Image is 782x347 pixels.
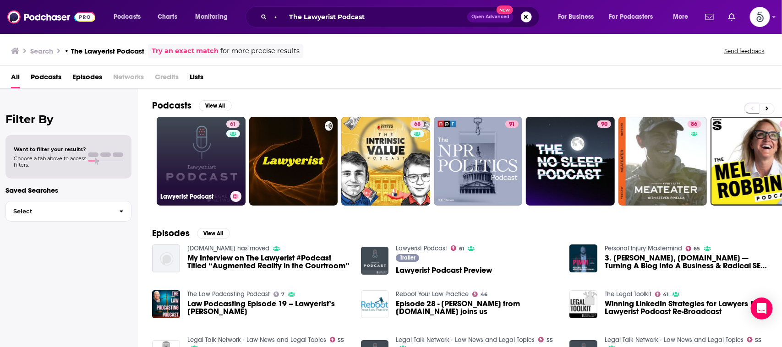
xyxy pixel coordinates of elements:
span: More [673,11,689,23]
a: 41 [655,292,669,297]
a: Personal Injury Mastermind [605,244,682,252]
a: The Law Podcasting Podcast [187,290,270,298]
button: open menu [603,10,667,24]
span: 65 [694,247,700,251]
span: Episode 28 - [PERSON_NAME] from [DOMAIN_NAME] joins us [396,300,558,315]
span: 3. [PERSON_NAME], [DOMAIN_NAME] — Turning A Blog Into A Business & Radical SEO Tips [605,254,767,270]
span: 7 [281,293,284,297]
span: Trailer [400,255,416,260]
button: open menu [552,10,606,24]
a: PodcastsView All [152,100,232,111]
a: 68 [410,120,424,128]
button: View All [197,228,230,239]
a: 61Lawyerist Podcast [157,117,246,206]
a: Episode 28 - Sam Glover from Lawyerist.com joins us [396,300,558,315]
span: Select [6,208,112,214]
div: Search podcasts, credits, & more... [254,6,548,27]
span: Charts [158,11,177,23]
a: Winning LinkedIn Strategies for Lawyers | A Lawyerist Podcast Re-Broadcast [605,300,767,315]
button: open menu [107,10,153,24]
span: Logged in as Spiral5-G2 [750,7,770,27]
span: Podcasts [114,11,141,23]
span: Networks [113,70,144,88]
span: 61 [459,247,464,251]
a: 55 [330,337,345,342]
button: Open AdvancedNew [467,11,514,22]
a: Legal Talk Network - Law News and Legal Topics [187,336,326,344]
a: 90 [526,117,615,206]
a: 61 [451,245,464,251]
a: 91 [434,117,523,206]
a: Law Podcasting Episode 19 – Lawyerist’s Sam Glover [187,300,350,315]
a: All [11,70,20,88]
span: 61 [230,120,236,129]
a: Try an exact match [152,46,219,56]
h3: Lawyerist Podcast [160,193,227,201]
a: 61 [226,120,240,128]
a: Human.Social has moved [187,244,269,252]
span: Want to filter your results? [14,146,86,152]
img: My Interview on The Lawyerist #Podcast Titled “Augmented Reality in the Courtroom” [152,244,180,272]
a: 3. Sam Glover, Lawyerist.com — Turning A Blog Into A Business & Radical SEO Tips [605,254,767,270]
img: 3. Sam Glover, Lawyerist.com — Turning A Blog Into A Business & Radical SEO Tips [569,244,597,272]
a: EpisodesView All [152,228,230,239]
h2: Podcasts [152,100,191,111]
a: 65 [686,246,700,251]
span: 90 [601,120,607,129]
a: Charts [152,10,183,24]
span: Open Advanced [471,15,509,19]
a: Podcasts [31,70,61,88]
a: 7 [273,292,285,297]
img: Winning LinkedIn Strategies for Lawyers | A Lawyerist Podcast Re-Broadcast [569,290,597,318]
button: Show profile menu [750,7,770,27]
h3: Search [30,47,53,55]
a: 86 [618,117,707,206]
a: 86 [688,120,701,128]
a: Episodes [72,70,102,88]
a: Show notifications dropdown [702,9,717,25]
span: For Business [558,11,594,23]
span: 41 [663,293,669,297]
a: 55 [538,337,553,342]
a: Reboot Your Law Practice [396,290,469,298]
button: Send feedback [722,47,767,55]
img: Podchaser - Follow, Share and Rate Podcasts [7,8,95,26]
a: 46 [472,292,487,297]
span: Law Podcasting Episode 19 – Lawyerist’s [PERSON_NAME] [187,300,350,315]
h2: Episodes [152,228,190,239]
span: Credits [155,70,179,88]
h2: Filter By [5,113,131,126]
img: User Profile [750,7,770,27]
a: Legal Talk Network - Law News and Legal Topics [605,336,744,344]
div: Open Intercom Messenger [751,298,773,320]
a: Legal Talk Network - Law News and Legal Topics [396,336,535,344]
a: 55 [747,337,762,342]
span: For Podcasters [609,11,653,23]
a: My Interview on The Lawyerist #Podcast Titled “Augmented Reality in the Courtroom” [187,254,350,270]
img: Lawyerist Podcast Preview [361,247,389,275]
span: Lawyerist Podcast Preview [396,266,492,274]
button: Select [5,201,131,222]
a: Law Podcasting Episode 19 – Lawyerist’s Sam Glover [152,290,180,318]
a: Lists [190,70,203,88]
span: 68 [414,120,421,129]
span: 46 [481,293,487,297]
a: 68 [341,117,430,206]
button: open menu [189,10,240,24]
span: 86 [691,120,698,129]
button: View All [199,100,232,111]
span: 55 [547,338,553,342]
button: open menu [667,10,700,24]
span: Monitoring [195,11,228,23]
